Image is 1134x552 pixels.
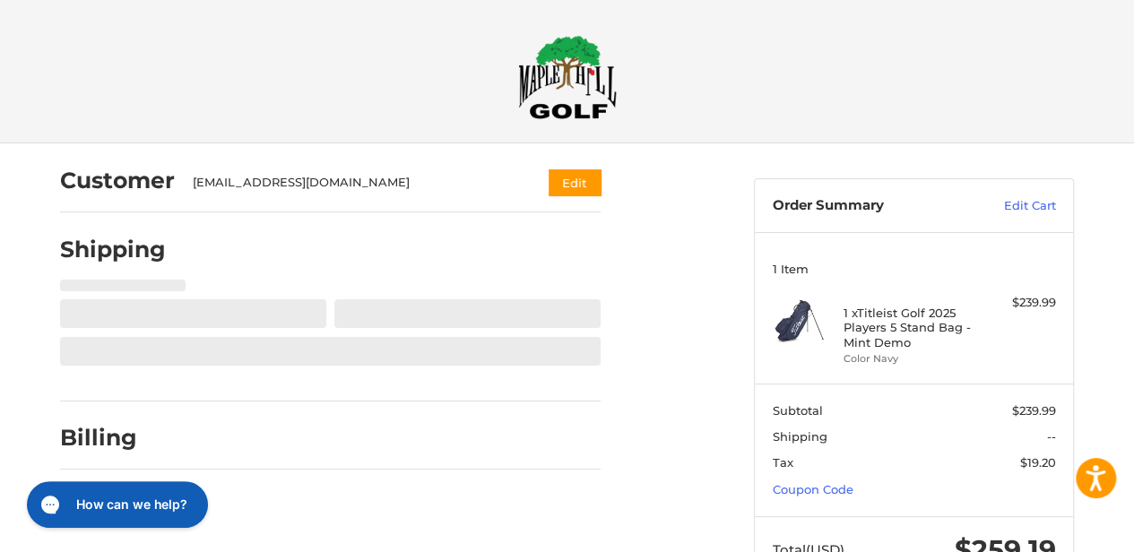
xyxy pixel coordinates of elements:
span: Shipping [773,429,827,444]
span: Tax [773,455,793,470]
div: $239.99 [985,294,1056,312]
h3: Order Summary [773,197,965,215]
h2: Customer [60,167,175,194]
button: Edit [549,169,601,195]
span: Subtotal [773,403,823,418]
div: [EMAIL_ADDRESS][DOMAIN_NAME] [193,174,515,192]
span: -- [1047,429,1056,444]
a: Coupon Code [773,482,853,496]
span: $239.99 [1012,403,1056,418]
h2: Shipping [60,236,166,263]
a: Edit Cart [965,197,1056,215]
h4: 1 x Titleist Golf 2025 Players 5 Stand Bag - Mint Demo [844,306,981,349]
li: Color Navy [844,351,981,367]
h2: Billing [60,424,165,452]
h3: 1 Item [773,262,1056,276]
span: $19.20 [1020,455,1056,470]
iframe: Gorgias live chat messenger [18,475,213,534]
img: Maple Hill Golf [518,35,617,119]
